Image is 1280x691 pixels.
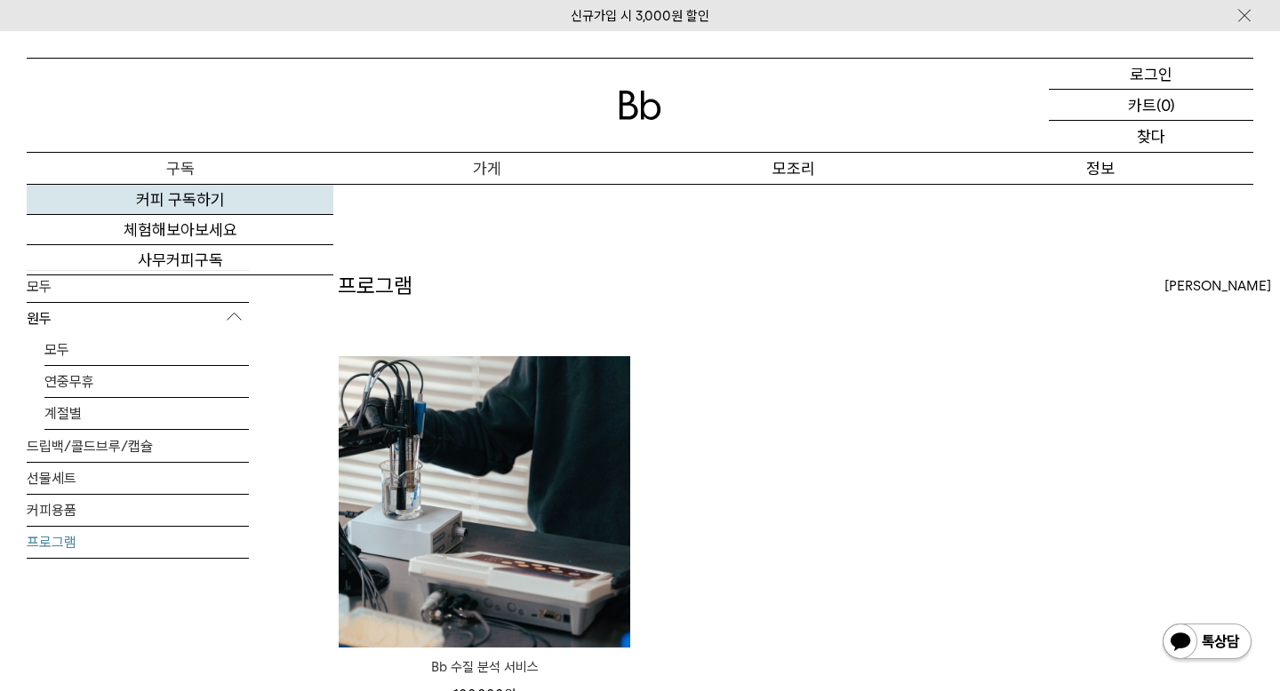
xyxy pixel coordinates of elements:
[166,159,195,178] font: 구독
[27,215,333,245] a: 체험해보아보세요
[1164,278,1271,294] font: [PERSON_NAME]
[44,373,94,390] font: 연중무휴
[44,366,249,397] a: 연중무휴
[571,8,709,24] a: 신규가입 시 3,000원 할인
[27,527,249,558] a: 프로그램
[1137,127,1165,146] font: 찾다
[473,159,501,178] font: 가게
[44,341,69,358] font: 모두
[27,534,76,551] font: 프로그램
[27,463,249,494] a: 선물세트
[27,271,249,302] a: 모두
[27,470,76,487] font: 선물세트
[431,659,539,675] font: Bb 수질 분석 서비스
[772,159,815,178] font: 모조리
[44,334,249,365] a: 모두
[1161,622,1253,664] img: 카카오톡 채널 1:1 소개 버튼
[44,398,249,429] a: 계절별
[27,185,333,215] a: 커피 구독하기
[44,405,82,422] font: 계절별
[1049,90,1253,121] a: 카트 (0)
[1130,65,1172,83] font: 로그인
[27,502,76,519] font: 커피용품
[619,91,661,120] img: 로고
[333,153,640,184] a: 가게
[138,250,223,269] font: 사무커피구독
[27,278,52,295] font: 모두
[1086,159,1115,178] font: 정보
[27,153,333,184] a: 구독
[27,438,153,455] font: 드립백/콜드브루/캡슐
[124,220,237,239] font: 체험해보아보세요
[339,656,630,678] a: Bb 수질 분석 서비스
[1156,96,1175,115] font: (0)
[1128,96,1156,115] font: 카트
[338,273,412,298] font: 프로그램
[27,310,52,327] font: 원두
[136,190,225,209] font: 커피 구독하기
[1049,59,1253,90] a: 로그인
[27,245,333,275] a: 사무커피구독
[27,431,249,462] a: 드립백/콜드브루/캡슐
[339,356,630,647] img: Bb 수질 분석 서비스
[27,495,249,526] a: 커피용품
